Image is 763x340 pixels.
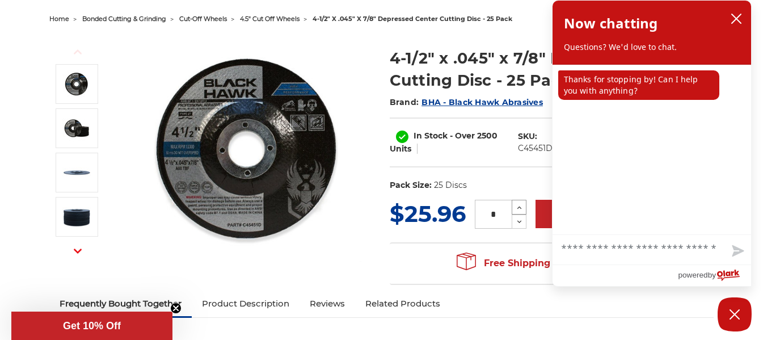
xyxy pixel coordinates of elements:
span: $25.96 [390,200,466,228]
h2: Now chatting [564,12,657,35]
button: Close teaser [170,303,182,314]
span: Get 10% Off [63,320,121,331]
p: Thanks for stopping by! Can I help you with anything? [558,70,719,100]
div: Get 10% OffClose teaser [11,312,172,340]
button: Next [64,239,91,263]
a: home [49,15,69,23]
img: 4-1/2" x 3/64" x 7/8" Depressed Center Type 27 Cut Off Wheel [134,35,361,262]
img: 4-1/2" x 3/64" x 7/8" Depressed Center Type 27 Cut Off Wheel [62,70,91,98]
img: 4.5" depressed center cutting discs, pack of 25 [62,203,91,231]
p: Questions? We'd love to chat. [564,41,740,53]
dt: SKU: [518,131,537,142]
a: Reviews [300,291,355,316]
button: close chatbox [727,10,745,27]
span: Brand: [390,97,419,107]
a: Product Description [192,291,300,316]
dd: C45451D-25 [518,142,564,154]
span: 4-1/2" x .045" x 7/8" depressed center cutting disc - 25 pack [313,15,512,23]
dd: 25 Discs [434,179,467,191]
span: - Over [450,131,475,141]
span: Units [390,144,411,154]
img: 4-1/2" x 3/64" x 7/8" Cut Off Disk [62,158,91,187]
span: In Stock [414,131,448,141]
a: 4.5" cut off wheels [240,15,300,23]
div: chat [553,65,751,234]
button: Send message [723,238,751,265]
span: 2500 [477,131,498,141]
a: Related Products [355,291,450,316]
button: Close Chatbox [718,297,752,331]
span: powered [678,268,707,282]
dt: Pack Size: [390,179,432,191]
a: BHA - Black Hawk Abrasives [421,97,543,107]
a: bonded cutting & grinding [82,15,166,23]
span: by [708,268,716,282]
h1: 4-1/2" x .045" x 7/8" Depressed Center Cutting Disc - 25 Pack [390,47,714,91]
img: 4.5" x .045" x 7/8" Arbor Raised Center Cut Off Wheels [62,114,91,142]
a: cut-off wheels [179,15,227,23]
a: Powered by Olark [678,265,751,286]
span: Free Shipping on orders over $149 [457,252,646,275]
button: Previous [64,40,91,64]
a: Frequently Bought Together [49,291,192,316]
